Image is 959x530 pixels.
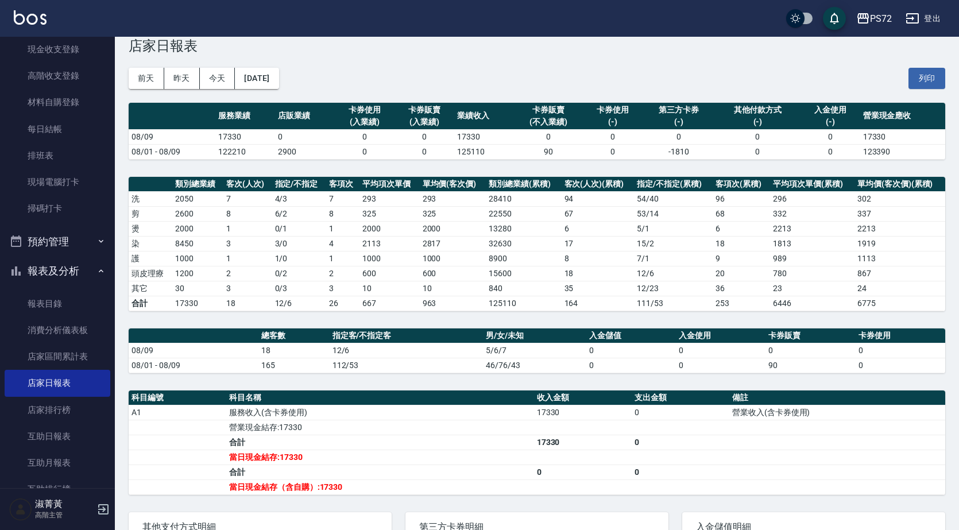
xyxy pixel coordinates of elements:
a: 消費分析儀表板 [5,317,110,343]
td: 296 [770,191,854,206]
td: 0 [395,129,454,144]
td: 5 / 1 [634,221,713,236]
td: 112/53 [330,358,483,373]
td: 15600 [486,266,561,281]
a: 現場電腦打卡 [5,169,110,195]
td: 8900 [486,251,561,266]
td: 12 / 6 [634,266,713,281]
td: 頭皮理療 [129,266,172,281]
td: 5/6/7 [483,343,586,358]
td: 0 [586,343,676,358]
div: 其他付款方式 [718,104,797,116]
td: 96 [713,191,770,206]
td: 燙 [129,221,172,236]
div: (-) [586,116,640,128]
div: (-) [718,116,797,128]
td: 護 [129,251,172,266]
a: 互助月報表 [5,450,110,476]
button: 登出 [901,8,945,29]
td: 當日現金結存（含自購）:17330 [226,479,534,494]
td: 8 [326,206,359,221]
td: 0 [632,405,729,420]
th: 平均項次單價 [359,177,420,192]
td: 0 / 1 [272,221,327,236]
td: 111/53 [634,296,713,311]
td: A1 [129,405,226,420]
td: 46/76/43 [483,358,586,373]
div: 入金使用 [803,104,857,116]
td: 0 [514,129,583,144]
td: 7 [223,191,272,206]
table: a dense table [129,177,945,311]
td: 23 [770,281,854,296]
th: 支出金額 [632,390,729,405]
td: 0 / 3 [272,281,327,296]
td: 302 [854,191,945,206]
td: 染 [129,236,172,251]
td: 0 / 2 [272,266,327,281]
td: 2 [326,266,359,281]
td: 10 [420,281,486,296]
button: 預約管理 [5,227,110,257]
td: 123390 [860,144,945,159]
th: 營業現金應收 [860,103,945,130]
td: 3 [326,281,359,296]
td: 963 [420,296,486,311]
td: 30 [172,281,223,296]
th: 指定/不指定(累積) [634,177,713,192]
img: Logo [14,10,47,25]
p: 高階主管 [35,510,94,520]
h5: 淑菁黃 [35,498,94,510]
td: 2000 [359,221,420,236]
td: 26 [326,296,359,311]
button: save [823,7,846,30]
td: 24 [854,281,945,296]
td: 600 [359,266,420,281]
td: 989 [770,251,854,266]
td: 0 [583,144,643,159]
td: 18 [562,266,635,281]
div: 第三方卡券 [645,104,712,116]
td: 17330 [534,435,632,450]
td: 08/09 [129,343,258,358]
td: 2213 [770,221,854,236]
img: Person [9,498,32,521]
td: 6446 [770,296,854,311]
td: 0 [395,144,454,159]
td: 7 / 1 [634,251,713,266]
td: 17330 [215,129,275,144]
th: 類別總業績 [172,177,223,192]
td: 17330 [534,405,632,420]
td: 0 [335,129,395,144]
button: PS72 [852,7,896,30]
td: 2900 [275,144,335,159]
td: 服務收入(含卡券使用) [226,405,534,420]
td: 1 [223,221,272,236]
button: 前天 [129,68,164,89]
td: 125110 [486,296,561,311]
td: 293 [359,191,420,206]
td: 0 [632,435,729,450]
td: 08/01 - 08/09 [129,358,258,373]
a: 互助排行榜 [5,476,110,502]
td: 122210 [215,144,275,159]
td: 68 [713,206,770,221]
a: 排班表 [5,142,110,169]
th: 單均價(客次價)(累積) [854,177,945,192]
td: 合計 [226,465,534,479]
td: 0 [715,144,800,159]
td: 600 [420,266,486,281]
td: 164 [562,296,635,311]
td: 1 [223,251,272,266]
td: 4 [326,236,359,251]
td: 12/6 [272,296,327,311]
th: 業績收入 [454,103,514,130]
td: -1810 [643,144,715,159]
td: 6 / 2 [272,206,327,221]
td: 剪 [129,206,172,221]
th: 科目編號 [129,390,226,405]
td: 867 [854,266,945,281]
td: 2113 [359,236,420,251]
td: 90 [514,144,583,159]
table: a dense table [129,328,945,373]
